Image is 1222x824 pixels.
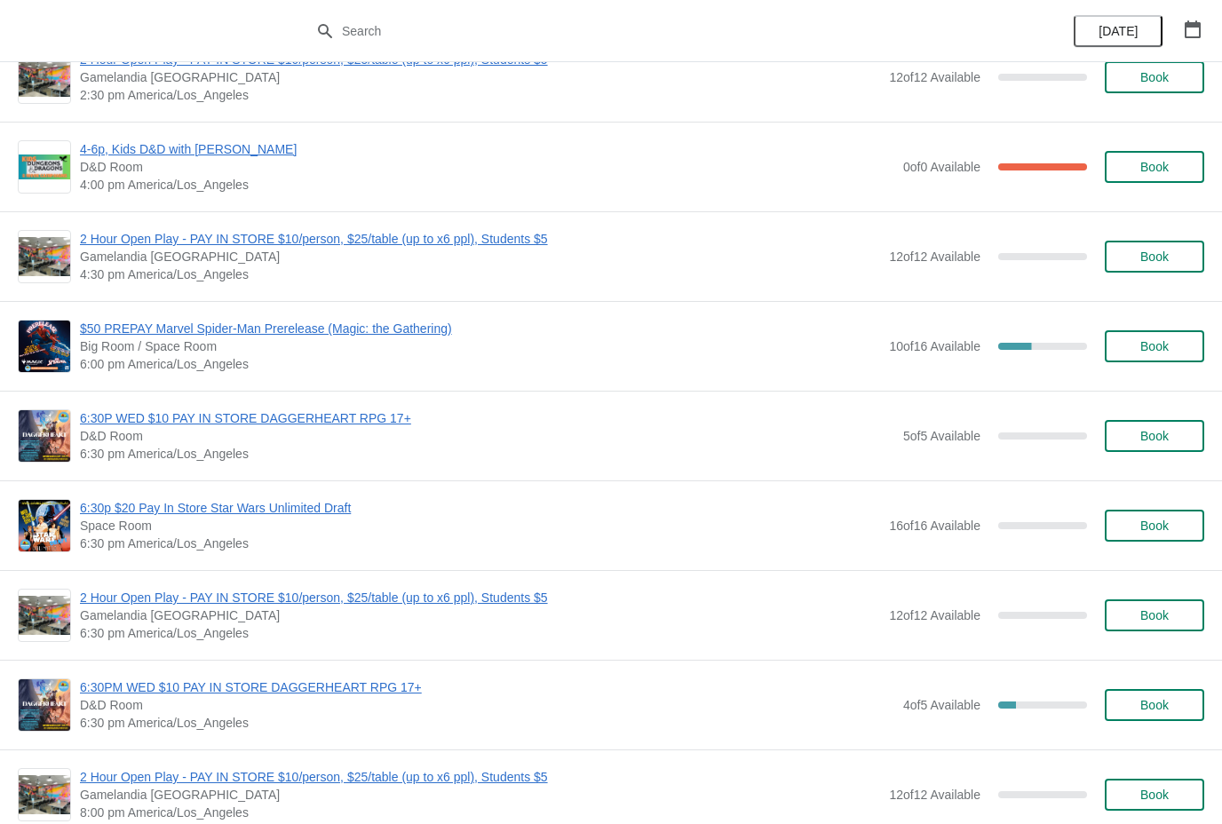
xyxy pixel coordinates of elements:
span: Book [1140,339,1169,353]
input: Search [341,15,916,47]
span: Gamelandia [GEOGRAPHIC_DATA] [80,606,880,624]
span: 4:30 pm America/Los_Angeles [80,265,880,283]
span: 2:30 pm America/Los_Angeles [80,86,880,104]
button: Book [1105,151,1204,183]
span: 6:00 pm America/Los_Angeles [80,355,880,373]
button: Book [1105,779,1204,811]
button: Book [1105,599,1204,631]
button: Book [1105,330,1204,362]
img: 6:30PM WED $10 PAY IN STORE DAGGERHEART RPG 17+ | D&D Room | 6:30 pm America/Los_Angeles [19,679,70,731]
span: 6:30P WED $10 PAY IN STORE DAGGERHEART RPG 17+ [80,409,894,427]
span: 12 of 12 Available [889,608,980,622]
span: 0 of 0 Available [903,160,980,174]
span: 8:00 pm America/Los_Angeles [80,804,880,821]
span: 12 of 12 Available [889,250,980,264]
span: 10 of 16 Available [889,339,980,353]
span: 4-6p, Kids D&D with [PERSON_NAME] [80,140,894,158]
span: 6:30 pm America/Los_Angeles [80,445,894,463]
span: Book [1140,519,1169,533]
button: Book [1105,510,1204,542]
img: 2 Hour Open Play - PAY IN STORE $10/person, $25/table (up to x6 ppl), Students $5 | Gamelandia Pa... [19,775,70,814]
span: 16 of 16 Available [889,519,980,533]
span: Book [1140,698,1169,712]
span: Book [1140,429,1169,443]
img: 2 Hour Open Play - PAY IN STORE $10/person, $25/table (up to x6 ppl), Students $5 | Gamelandia Pa... [19,596,70,635]
button: [DATE] [1074,15,1162,47]
span: Book [1140,788,1169,802]
span: 6:30 pm America/Los_Angeles [80,714,894,732]
img: 2 Hour Open Play - PAY IN STORE $10/person, $25/table (up to x6 ppl), Students $5 | Gamelandia Pa... [19,237,70,276]
span: 2 Hour Open Play - PAY IN STORE $10/person, $25/table (up to x6 ppl), Students $5 [80,230,880,248]
span: Gamelandia [GEOGRAPHIC_DATA] [80,786,880,804]
span: Space Room [80,517,880,535]
span: $50 PREPAY Marvel Spider-Man Prerelease (Magic: the Gathering) [80,320,880,337]
span: D&D Room [80,696,894,714]
span: 6:30PM WED $10 PAY IN STORE DAGGERHEART RPG 17+ [80,678,894,696]
span: 6:30p $20 Pay In Store Star Wars Unlimited Draft [80,499,880,517]
span: 4:00 pm America/Los_Angeles [80,176,894,194]
span: Book [1140,70,1169,84]
button: Book [1105,689,1204,721]
span: 4 of 5 Available [903,698,980,712]
span: 12 of 12 Available [889,70,980,84]
span: Book [1140,608,1169,622]
span: D&D Room [80,158,894,176]
img: 6:30p $20 Pay In Store Star Wars Unlimited Draft | Space Room | 6:30 pm America/Los_Angeles [19,500,70,551]
span: Gamelandia [GEOGRAPHIC_DATA] [80,248,880,265]
span: 2 Hour Open Play - PAY IN STORE $10/person, $25/table (up to x6 ppl), Students $5 [80,768,880,786]
span: Book [1140,250,1169,264]
span: D&D Room [80,427,894,445]
span: 12 of 12 Available [889,788,980,802]
img: 2 Hour Open Play - PAY IN STORE $10/person, $25/table (up to x6 ppl), Students $5 | Gamelandia Pa... [19,58,70,97]
span: Gamelandia [GEOGRAPHIC_DATA] [80,68,880,86]
button: Book [1105,61,1204,93]
img: $50 PREPAY Marvel Spider-Man Prerelease (Magic: the Gathering) | Big Room / Space Room | 6:00 pm ... [19,321,70,372]
span: 6:30 pm America/Los_Angeles [80,535,880,552]
span: [DATE] [1099,24,1138,38]
span: 6:30 pm America/Los_Angeles [80,624,880,642]
button: Book [1105,420,1204,452]
span: Book [1140,160,1169,174]
img: 4-6p, Kids D&D with Anna | D&D Room | 4:00 pm America/Los_Angeles [19,154,70,179]
span: Big Room / Space Room [80,337,880,355]
button: Book [1105,241,1204,273]
span: 5 of 5 Available [903,429,980,443]
span: 2 Hour Open Play - PAY IN STORE $10/person, $25/table (up to x6 ppl), Students $5 [80,589,880,606]
img: 6:30P WED $10 PAY IN STORE DAGGERHEART RPG 17+ | D&D Room | 6:30 pm America/Los_Angeles [19,410,70,462]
